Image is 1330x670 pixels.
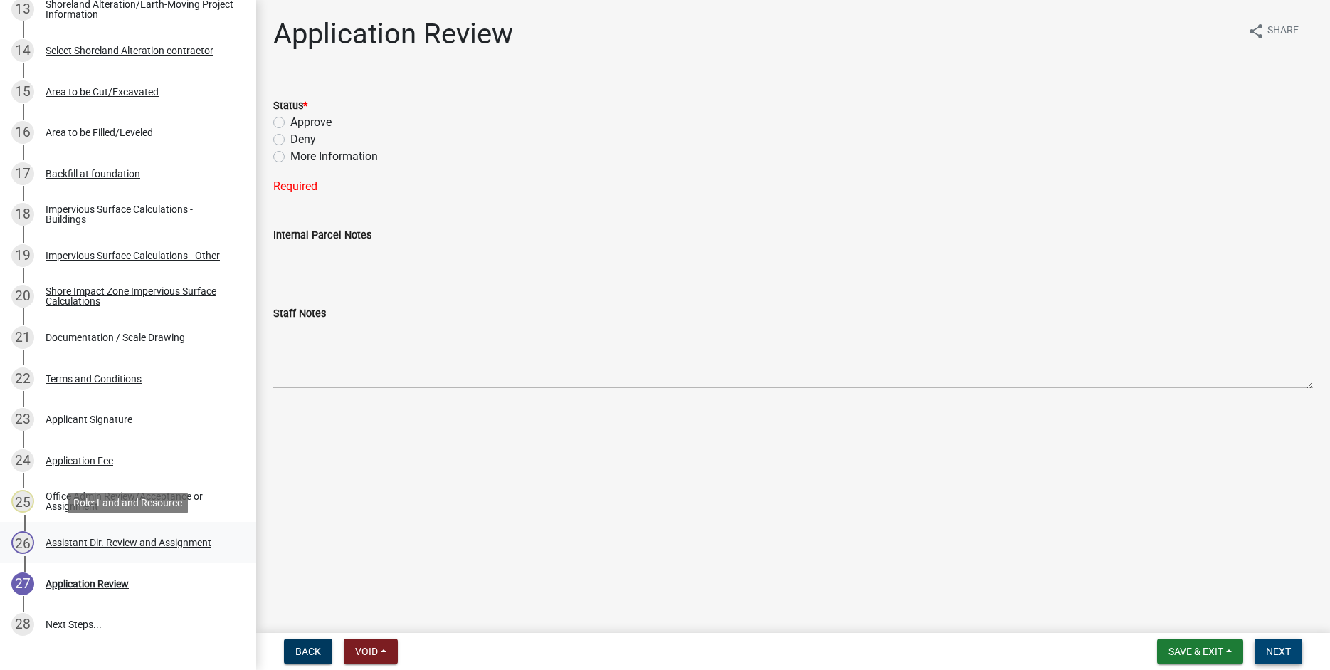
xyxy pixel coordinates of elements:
[46,169,140,179] div: Backfill at foundation
[290,114,332,131] label: Approve
[46,491,233,511] div: Office Admin Review/Acceptance or Assignment
[290,131,316,148] label: Deny
[295,646,321,657] span: Back
[46,286,233,306] div: Shore Impact Zone Impervious Surface Calculations
[1267,23,1299,40] span: Share
[46,204,233,224] div: Impervious Surface Calculations - Buildings
[11,162,34,185] div: 17
[11,326,34,349] div: 21
[355,646,378,657] span: Void
[1168,646,1223,657] span: Save & Exit
[11,572,34,595] div: 27
[273,101,307,111] label: Status
[1266,646,1291,657] span: Next
[344,639,398,664] button: Void
[11,39,34,62] div: 14
[11,285,34,308] div: 20
[1255,639,1302,664] button: Next
[273,309,326,319] label: Staff Notes
[46,538,211,548] div: Assistant Dir. Review and Assignment
[284,639,332,664] button: Back
[46,251,220,261] div: Impervious Surface Calculations - Other
[11,80,34,103] div: 15
[46,414,132,424] div: Applicant Signature
[68,493,188,513] div: Role: Land and Resource
[11,449,34,472] div: 24
[11,613,34,636] div: 28
[290,148,378,165] label: More Information
[46,374,142,384] div: Terms and Conditions
[1157,639,1243,664] button: Save & Exit
[46,127,153,137] div: Area to be Filled/Leveled
[11,203,34,226] div: 18
[46,456,113,466] div: Application Fee
[1236,17,1310,45] button: shareShare
[273,178,1313,195] div: Required
[11,244,34,267] div: 19
[11,121,34,144] div: 16
[273,231,371,241] label: Internal Parcel Notes
[46,579,129,589] div: Application Review
[11,408,34,431] div: 23
[46,333,185,342] div: Documentation / Scale Drawing
[1247,23,1265,40] i: share
[46,46,213,56] div: Select Shoreland Alteration contractor
[11,490,34,513] div: 25
[273,17,513,51] h1: Application Review
[11,531,34,554] div: 26
[11,367,34,390] div: 22
[46,87,159,97] div: Area to be Cut/Excavated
